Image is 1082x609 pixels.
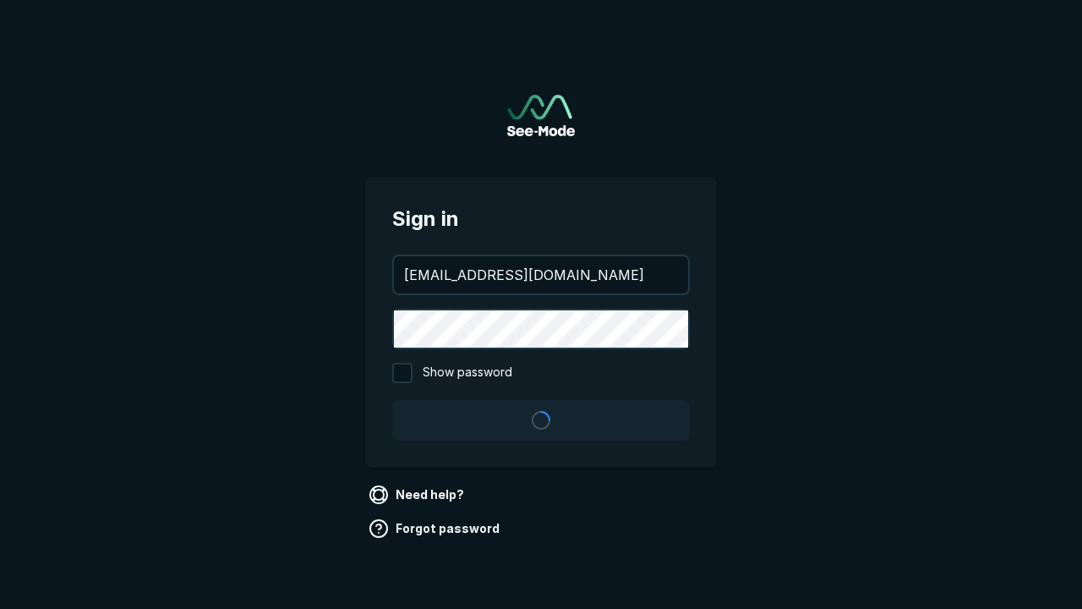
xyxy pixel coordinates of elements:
span: Sign in [392,204,690,234]
a: Go to sign in [507,95,575,136]
img: See-Mode Logo [507,95,575,136]
span: Show password [423,363,512,383]
a: Need help? [365,481,471,508]
input: your@email.com [394,256,688,294]
a: Forgot password [365,515,506,542]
